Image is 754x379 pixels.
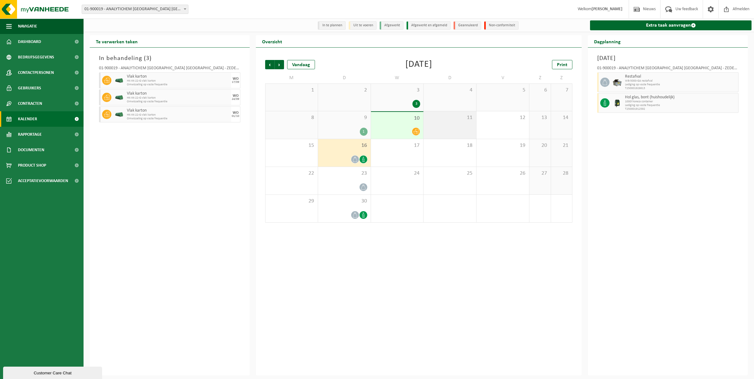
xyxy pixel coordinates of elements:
[554,170,569,177] span: 28
[374,115,420,122] span: 10
[18,127,42,142] span: Rapportage
[371,72,424,83] td: W
[552,60,572,69] a: Print
[625,87,737,90] span: T250001928613
[407,21,450,30] li: Afgewerkt en afgemeld
[127,108,230,113] span: Vlak karton
[114,112,124,117] img: HK-XK-22-GN-00
[321,198,368,205] span: 30
[90,35,144,47] h2: Te verwerken taken
[233,77,239,81] div: WO
[590,20,752,30] a: Extra taak aanvragen
[18,19,37,34] span: Navigatie
[99,66,240,72] div: 01-900019 - ANALYTICHEM [GEOGRAPHIC_DATA] [GEOGRAPHIC_DATA] - ZEDELGEM
[374,170,420,177] span: 24
[265,60,274,69] span: Vorige
[18,158,46,173] span: Product Shop
[275,60,284,69] span: Volgende
[127,83,230,87] span: Omwisseling op vaste frequentie
[476,72,529,83] td: V
[427,87,473,94] span: 4
[405,60,432,69] div: [DATE]
[287,60,315,69] div: Vandaag
[256,35,288,47] h2: Overzicht
[3,365,103,379] iframe: chat widget
[127,113,230,117] span: HK-XK-22-G vlak karton
[321,142,368,149] span: 16
[532,87,548,94] span: 6
[18,173,68,189] span: Acceptatievoorwaarden
[625,107,737,111] span: T250001912592
[480,142,526,149] span: 19
[625,95,737,100] span: Hol glas, bont (huishoudelijk)
[374,142,420,149] span: 17
[321,114,368,121] span: 9
[269,198,315,205] span: 29
[318,21,346,30] li: In te plannen
[127,96,230,100] span: HK-XK-22-G vlak karton
[127,91,230,96] span: Vlak karton
[321,170,368,177] span: 23
[114,78,124,83] img: HK-XK-22-GN-00
[412,100,420,108] div: 3
[269,142,315,149] span: 15
[18,49,54,65] span: Bedrijfsgegevens
[18,142,44,158] span: Documenten
[349,21,377,30] li: Uit te voeren
[484,21,519,30] li: Non-conformiteit
[532,142,548,149] span: 20
[557,62,567,67] span: Print
[625,83,737,87] span: Lediging op vaste frequentie
[18,96,42,111] span: Contracten
[374,87,420,94] span: 3
[554,114,569,121] span: 14
[127,117,230,121] span: Omwisseling op vaste frequentie
[18,34,41,49] span: Dashboard
[613,78,622,87] img: WB-5000-GAL-GY-01
[99,54,240,63] h3: In behandeling ( )
[532,114,548,121] span: 13
[18,111,37,127] span: Kalender
[146,55,149,62] span: 3
[480,170,526,177] span: 26
[114,95,124,100] img: HK-XK-22-GN-00
[424,72,476,83] td: D
[232,81,239,84] div: 17/09
[592,7,623,11] strong: [PERSON_NAME]
[427,170,473,177] span: 25
[127,79,230,83] span: HK-XK-22-G vlak karton
[554,87,569,94] span: 7
[18,65,54,80] span: Contactpersonen
[233,111,239,115] div: WO
[529,72,551,83] td: Z
[625,100,737,104] span: 1000l horeca container
[597,54,739,63] h3: [DATE]
[551,72,573,83] td: Z
[554,142,569,149] span: 21
[127,100,230,104] span: Omwisseling op vaste frequentie
[613,98,622,108] img: CR-HR-1C-1000-PES-01
[321,87,368,94] span: 2
[597,66,739,72] div: 01-900019 - ANALYTICHEM [GEOGRAPHIC_DATA] [GEOGRAPHIC_DATA] - ZEDELGEM
[265,72,318,83] td: M
[269,114,315,121] span: 8
[625,79,737,83] span: WB-5000-GA restafval
[625,104,737,107] span: Lediging op vaste frequentie
[232,98,239,101] div: 24/09
[127,74,230,79] span: Vlak karton
[269,87,315,94] span: 1
[82,5,188,14] span: 01-900019 - ANALYTICHEM BELGIUM NV - ZEDELGEM
[233,94,239,98] div: WO
[269,170,315,177] span: 22
[18,80,41,96] span: Gebruikers
[318,72,371,83] td: D
[427,114,473,121] span: 11
[380,21,403,30] li: Afgewerkt
[232,115,239,118] div: 01/10
[480,87,526,94] span: 5
[360,128,368,136] div: 1
[427,142,473,149] span: 18
[532,170,548,177] span: 27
